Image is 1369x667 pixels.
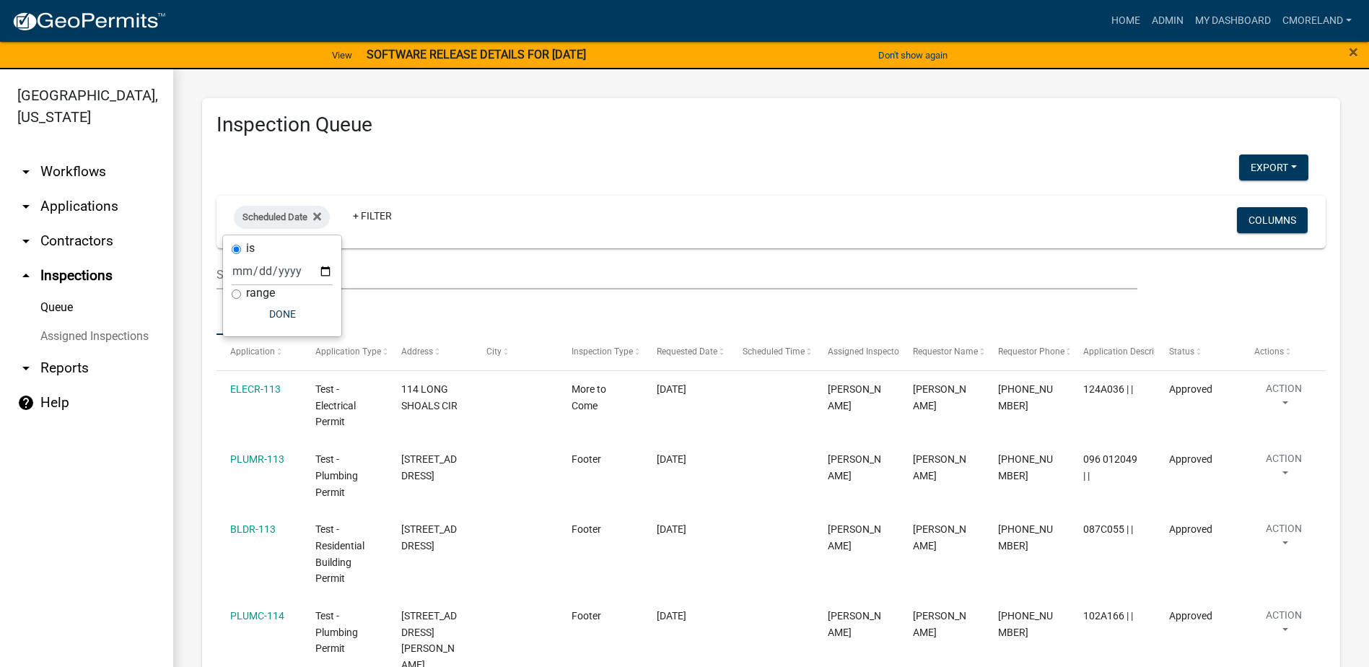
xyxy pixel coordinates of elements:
span: Footer [572,453,601,465]
span: Scheduled Date [242,212,307,222]
span: Test - Plumbing Permit [315,453,358,498]
span: Footer [572,523,601,535]
a: PLUMR-113 [230,453,284,465]
span: More to Come [572,383,606,411]
span: Approved [1169,383,1212,395]
span: Approved [1169,523,1212,535]
a: cmoreland [1277,7,1357,35]
datatable-header-cell: Status [1155,335,1240,370]
span: × [1349,42,1358,62]
span: Address [401,346,433,357]
span: 01/07/2022 [657,610,686,622]
a: PLUMC-114 [230,610,284,622]
span: Status [1169,346,1194,357]
span: Jay Johnston [828,610,881,638]
button: Close [1349,43,1358,61]
a: Data [216,289,258,336]
span: 01/05/2022 [657,383,686,395]
a: ELECR-113 [230,383,281,395]
span: 114 LONG SHOALS CIR [401,383,458,411]
button: Export [1239,154,1308,180]
span: Approved [1169,610,1212,622]
button: Done [232,301,333,327]
i: arrow_drop_down [17,198,35,215]
span: 096 012049 | | [1083,453,1137,481]
span: Approved [1169,453,1212,465]
datatable-header-cell: Address [387,335,472,370]
a: + Filter [341,203,403,229]
span: Inspection Type [572,346,633,357]
label: range [246,287,275,299]
a: My Dashboard [1189,7,1277,35]
span: Jay Johnston [828,453,881,481]
input: Search for inspections [216,260,1137,289]
strong: SOFTWARE RELEASE DETAILS FOR [DATE] [367,48,586,61]
datatable-header-cell: Assigned Inspector [814,335,899,370]
datatable-header-cell: Application Description [1070,335,1155,370]
i: arrow_drop_up [17,267,35,284]
span: 124A036 | | [1083,383,1133,395]
i: arrow_drop_down [17,359,35,377]
datatable-header-cell: City [473,335,558,370]
span: Angela Waldroup [913,610,966,638]
span: Test - Residential Building Permit [315,523,364,584]
span: 706-485-2776 [998,383,1053,411]
span: 115 S CAY DR [401,523,457,552]
a: Admin [1146,7,1189,35]
span: Kenteria Williams [913,383,966,411]
a: BLDR-113 [230,523,276,535]
span: Jay Johnston [828,523,881,552]
span: Requestor Phone [998,346,1064,357]
span: 01/05/2022 [657,453,686,465]
span: Actions [1254,346,1284,357]
datatable-header-cell: Application Type [302,335,387,370]
datatable-header-cell: Actions [1241,335,1326,370]
span: Application [230,346,275,357]
span: Test - Electrical Permit [315,383,356,428]
span: Requestor Name [913,346,978,357]
span: Application Type [315,346,381,357]
datatable-header-cell: Requestor Name [899,335,984,370]
datatable-header-cell: Inspection Type [558,335,643,370]
span: Casey Mason [828,383,881,411]
button: Columns [1237,207,1308,233]
i: arrow_drop_down [17,232,35,250]
datatable-header-cell: Application [216,335,302,370]
i: arrow_drop_down [17,163,35,180]
datatable-header-cell: Scheduled Time [728,335,813,370]
span: Application Description [1083,346,1174,357]
span: 087C055 | | [1083,523,1133,535]
span: 102A166 | | [1083,610,1133,622]
span: Test - Plumbing Permit [315,610,358,655]
button: Action [1254,521,1313,557]
label: is [246,243,255,254]
span: Footer [572,610,601,622]
button: Action [1254,608,1313,644]
span: Requested Date [657,346,717,357]
span: Assigned Inspector [828,346,902,357]
datatable-header-cell: Requested Date [643,335,728,370]
span: 706-485-2776 [998,523,1053,552]
datatable-header-cell: Requestor Phone [984,335,1070,370]
span: Scheduled Time [743,346,805,357]
span: 706-485-2776 [998,610,1053,638]
h3: Inspection Queue [216,113,1326,137]
button: Don't show again [872,43,953,67]
a: View [326,43,358,67]
span: Angela Waldroup [913,453,966,481]
button: Action [1254,451,1313,487]
button: Action [1254,381,1313,417]
span: Angela Waldroup [913,523,966,552]
span: 195 ALEXANDER LAKES DR [401,453,457,481]
span: 01/06/2022 [657,523,686,535]
i: help [17,394,35,411]
span: 706-485-2776 [998,453,1053,481]
a: Home [1106,7,1146,35]
span: City [486,346,502,357]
